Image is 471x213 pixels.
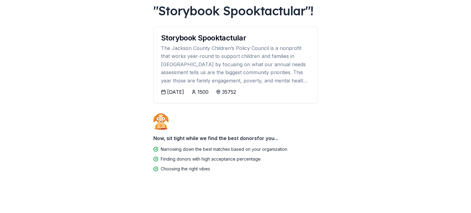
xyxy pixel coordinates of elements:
[153,113,169,130] img: Dog waiting patiently
[161,44,310,85] div: The Jackson County Children’s Policy Council is a nonprofit that works year-round to support chil...
[167,88,184,96] div: [DATE]
[197,88,209,96] div: 1500
[161,34,310,42] div: Storybook Spooktactular
[161,155,261,163] div: Finding donors with high acceptance percentage
[161,165,210,173] div: Choosing the right vibes
[161,146,287,153] div: Narrowing down the best matches based on your organization
[153,132,318,144] div: Now, sit tight while we find the best donors for you...
[222,88,236,96] div: 35752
